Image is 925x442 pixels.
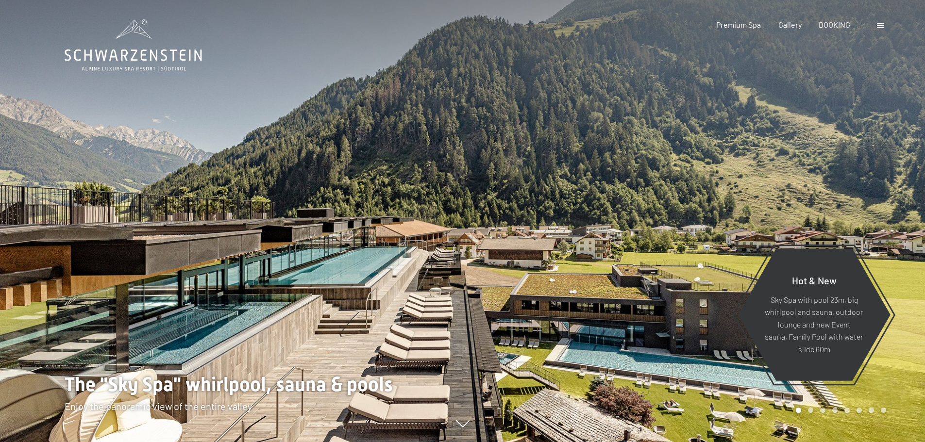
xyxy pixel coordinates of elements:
p: Sky Spa with pool 23m, big whirlpool and sauna, outdoor lounge and new Event sauna, Family Pool w... [761,293,867,355]
div: Carousel Page 6 [857,408,862,413]
div: Carousel Page 2 [808,408,813,413]
div: Carousel Page 5 [844,408,850,413]
span: Hot & New [792,274,837,286]
div: Carousel Pagination [792,408,886,413]
div: Carousel Page 8 [881,408,886,413]
div: Carousel Page 1 (Current Slide) [796,408,801,413]
div: Carousel Page 7 [869,408,874,413]
a: Hot & New Sky Spa with pool 23m, big whirlpool and sauna, outdoor lounge and new Event sauna, Fam... [737,248,891,381]
div: Carousel Page 4 [832,408,838,413]
div: Carousel Page 3 [820,408,825,413]
a: BOOKING [819,20,850,29]
a: Premium Spa [716,20,761,29]
a: Gallery [778,20,802,29]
